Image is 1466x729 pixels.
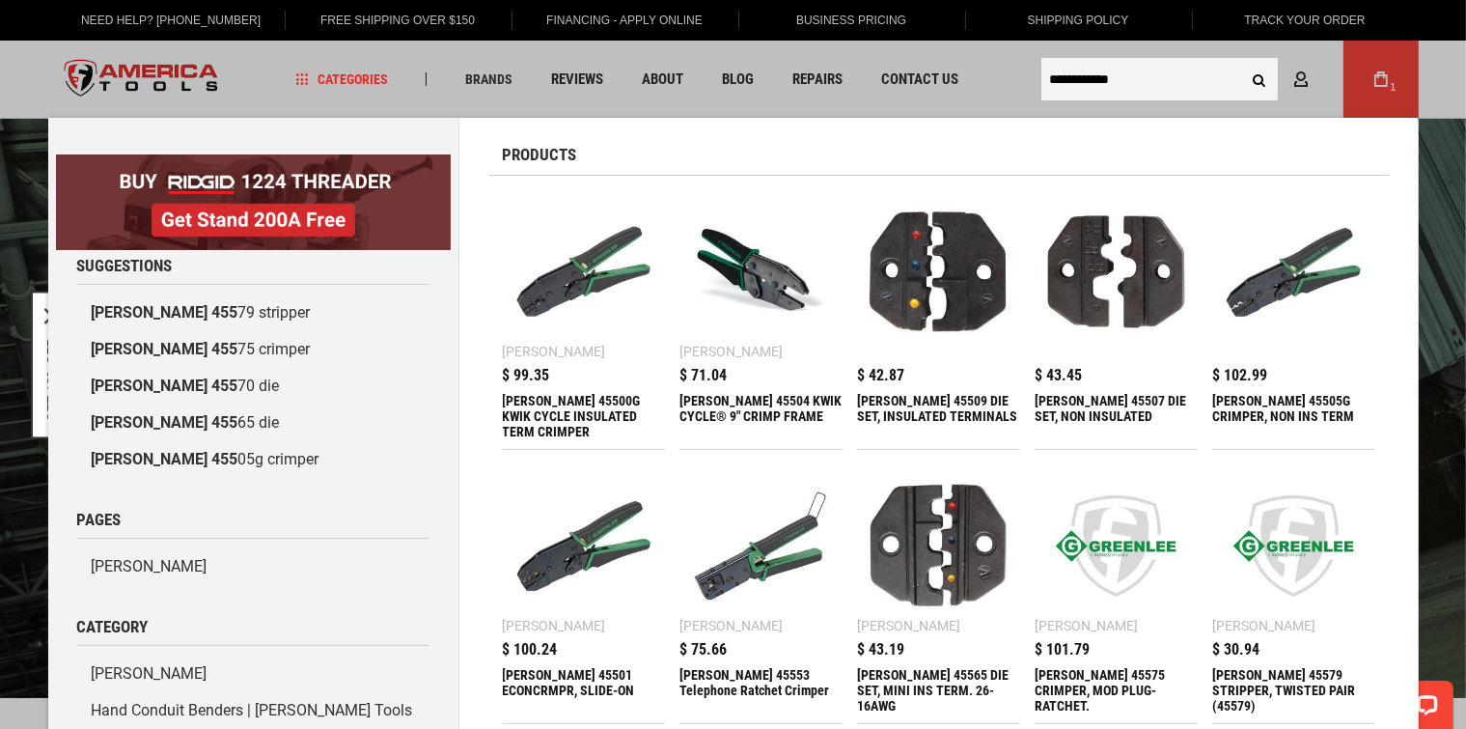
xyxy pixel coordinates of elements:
[212,450,238,468] b: 455
[857,190,1020,449] a: GREENLEE 45509 DIE SET, INSULATED TERMINALS $ 42.87 [PERSON_NAME] 45509 DIE SET, INSULATED TERMINALS
[77,692,429,729] a: Hand Conduit Benders | [PERSON_NAME] Tools
[1035,667,1198,714] div: Greenlee 45575 CRIMPER, MOD PLUG-RATCHET.
[1222,474,1366,618] img: Greenlee 45579 STRIPPER, TWISTED PAIR (45579)
[77,656,429,692] a: [PERSON_NAME]
[689,474,833,618] img: Greenlee 45553 Telephone Ratchet Crimper
[1035,464,1198,723] a: Greenlee 45575 CRIMPER, MOD PLUG-RATCHET. [PERSON_NAME] $ 101.79 [PERSON_NAME] 45575 CRIMPER, MOD...
[92,303,208,322] b: [PERSON_NAME]
[503,368,550,383] span: $ 99.35
[212,340,238,358] b: 455
[1212,667,1375,714] div: Greenlee 45579 STRIPPER, TWISTED PAIR (45579)
[92,377,208,395] b: [PERSON_NAME]
[1035,619,1138,632] div: [PERSON_NAME]
[1035,368,1082,383] span: $ 43.45
[512,200,656,344] img: GREENLEE 45500G KWIK CYCLE INSULATED TERM CRIMPER
[857,642,904,658] span: $ 43.19
[1035,393,1198,439] div: GREENLEE 45507 DIE SET, NON INSULATED
[287,67,397,93] a: Categories
[512,474,656,618] img: GREENLEE 45501 ECONCRMPR, SLIDE-ON
[77,294,429,331] a: [PERSON_NAME] 45579 stripper
[77,548,429,585] a: [PERSON_NAME]
[77,441,429,478] a: [PERSON_NAME] 45505g crimper
[679,368,727,383] span: $ 71.04
[1212,642,1259,658] span: $ 30.94
[1212,619,1315,632] div: [PERSON_NAME]
[1212,190,1375,449] a: GREENLEE 45505G CRIMPER, NON INS TERM $ 102.99 [PERSON_NAME] 45505G CRIMPER, NON INS TERM
[857,368,904,383] span: $ 42.87
[77,331,429,368] a: [PERSON_NAME] 45575 crimper
[44,308,60,323] button: Close
[679,345,783,358] div: [PERSON_NAME]
[77,512,122,528] span: Pages
[857,464,1020,723] a: GREENLEE 45565 DIE SET, MINI INS TERM. 26-16AWG [PERSON_NAME] $ 43.19 [PERSON_NAME] 45565 DIE SET...
[212,303,238,322] b: 455
[465,72,512,86] span: Brands
[1241,61,1278,98] button: Search
[857,393,1020,439] div: GREENLEE 45509 DIE SET, INSULATED TERMINALS
[77,405,429,441] a: [PERSON_NAME] 45565 die
[77,619,149,635] span: Category
[92,450,208,468] b: [PERSON_NAME]
[44,339,60,421] button: GET 10% OFF
[44,308,60,323] svg: close icon
[1035,190,1198,449] a: GREENLEE 45507 DIE SET, NON INSULATED $ 43.45 [PERSON_NAME] 45507 DIE SET, NON INSULATED
[867,474,1010,618] img: GREENLEE 45565 DIE SET, MINI INS TERM. 26-16AWG
[1212,464,1375,723] a: Greenlee 45579 STRIPPER, TWISTED PAIR (45579) [PERSON_NAME] $ 30.94 [PERSON_NAME] 45579 STRIPPER,...
[92,340,208,358] b: [PERSON_NAME]
[503,147,577,163] span: Products
[56,154,451,169] a: BOGO: Buy RIDGID® 1224 Threader, Get Stand 200A Free!
[212,377,238,395] b: 455
[857,667,1020,714] div: GREENLEE 45565 DIE SET, MINI INS TERM. 26-16AWG
[92,413,208,432] b: [PERSON_NAME]
[27,29,218,44] p: We're away right now. Please check back later!
[1212,393,1375,439] div: GREENLEE 45505G CRIMPER, NON INS TERM
[295,72,388,86] span: Categories
[1044,200,1188,344] img: GREENLEE 45507 DIE SET, NON INSULATED
[679,642,727,658] span: $ 75.66
[1212,368,1267,383] span: $ 102.99
[503,464,666,723] a: GREENLEE 45501 ECONCRMPR, SLIDE-ON [PERSON_NAME] $ 100.24 [PERSON_NAME] 45501 ECONCRMPR, SLIDE-ON
[679,393,843,439] div: GREENLEE 45504 KWIK CYCLE® 9
[867,200,1010,344] img: GREENLEE 45509 DIE SET, INSULATED TERMINALS
[1035,642,1090,658] span: $ 101.79
[857,619,960,632] div: [PERSON_NAME]
[77,368,429,405] a: [PERSON_NAME] 45570 die
[77,258,173,274] span: Suggestions
[503,345,606,358] div: [PERSON_NAME]
[679,619,783,632] div: [PERSON_NAME]
[456,67,521,93] a: Brands
[679,464,843,723] a: Greenlee 45553 Telephone Ratchet Crimper [PERSON_NAME] $ 75.66 [PERSON_NAME] 45553 Telephone Ratc...
[503,619,606,632] div: [PERSON_NAME]
[1044,474,1188,618] img: Greenlee 45575 CRIMPER, MOD PLUG-RATCHET.
[679,190,843,449] a: GREENLEE 45504 KWIK CYCLE® 9 [PERSON_NAME] $ 71.04 [PERSON_NAME] 45504 KWIK CYCLE® 9" CRIMP FRAME
[503,642,558,658] span: $ 100.24
[1222,200,1366,344] img: GREENLEE 45505G CRIMPER, NON INS TERM
[503,393,666,439] div: GREENLEE 45500G KWIK CYCLE INSULATED TERM CRIMPER
[679,667,843,714] div: Greenlee 45553 Telephone Ratchet Crimper
[222,25,245,48] button: Open LiveChat chat widget
[503,667,666,714] div: GREENLEE 45501 ECONCRMPR, SLIDE-ON
[212,413,238,432] b: 455
[56,154,451,250] img: BOGO: Buy RIDGID® 1224 Threader, Get Stand 200A Free!
[689,200,833,344] img: GREENLEE 45504 KWIK CYCLE® 9
[503,190,666,449] a: GREENLEE 45500G KWIK CYCLE INSULATED TERM CRIMPER [PERSON_NAME] $ 99.35 [PERSON_NAME] 45500G KWIK...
